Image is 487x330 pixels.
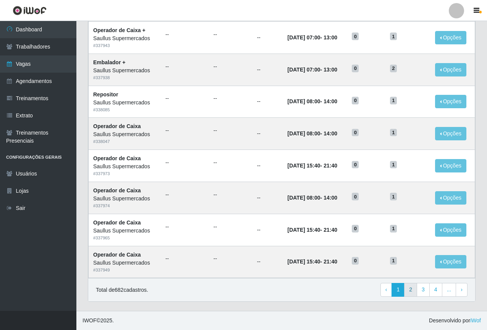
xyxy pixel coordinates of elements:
[435,159,466,172] button: Opções
[93,235,156,241] div: # 337965
[165,127,204,135] ul: --
[93,34,156,42] div: Saullus Supermercados
[429,317,481,325] span: Desenvolvido por
[93,259,156,267] div: Saullus Supermercados
[380,283,392,297] a: Previous
[165,31,204,39] ul: --
[93,163,156,171] div: Saullus Supermercados
[83,317,114,325] span: © 2025 .
[288,195,320,201] time: [DATE] 08:00
[324,195,337,201] time: 14:00
[352,257,359,265] span: 0
[385,286,387,293] span: ‹
[324,98,337,104] time: 14:00
[165,191,204,199] ul: --
[352,161,359,169] span: 0
[93,155,141,161] strong: Operador de Caixa
[352,225,359,232] span: 0
[352,33,359,40] span: 0
[417,283,430,297] a: 3
[324,258,337,265] time: 21:40
[435,95,466,108] button: Opções
[214,94,248,102] ul: --
[352,129,359,137] span: 0
[288,98,337,104] strong: -
[435,63,466,76] button: Opções
[435,31,466,44] button: Opções
[93,219,141,226] strong: Operador de Caixa
[93,171,156,177] div: # 337973
[93,187,141,193] strong: Operador de Caixa
[96,286,148,294] p: Total de 682 cadastros.
[435,255,466,268] button: Opções
[93,252,141,258] strong: Operador de Caixa
[165,94,204,102] ul: --
[288,227,337,233] strong: -
[93,59,125,65] strong: Embalador +
[435,127,466,140] button: Opções
[93,42,156,49] div: # 337943
[324,227,337,233] time: 21:40
[429,283,442,297] a: 4
[288,163,337,169] strong: -
[214,255,248,263] ul: --
[324,163,337,169] time: 21:40
[93,107,156,113] div: # 338085
[288,98,320,104] time: [DATE] 08:00
[214,63,248,71] ul: --
[214,127,248,135] ul: --
[252,182,283,214] td: --
[13,6,47,15] img: CoreUI Logo
[392,283,404,297] a: 1
[442,283,456,297] a: ...
[93,67,156,75] div: Saullus Supermercados
[93,227,156,235] div: Saullus Supermercados
[252,214,283,246] td: --
[288,258,337,265] strong: -
[93,138,156,145] div: # 338047
[288,130,337,137] strong: -
[390,33,397,40] span: 1
[352,193,359,200] span: 0
[390,161,397,169] span: 1
[288,227,320,233] time: [DATE] 15:40
[93,123,141,129] strong: Operador de Caixa
[165,223,204,231] ul: --
[93,267,156,273] div: # 337949
[252,246,283,278] td: --
[214,31,248,39] ul: --
[324,34,337,41] time: 13:00
[93,203,156,209] div: # 337974
[288,34,320,41] time: [DATE] 07:00
[390,65,397,72] span: 2
[324,67,337,73] time: 13:00
[252,21,283,54] td: --
[470,317,481,323] a: iWof
[390,257,397,265] span: 1
[352,97,359,104] span: 0
[352,65,359,72] span: 0
[288,258,320,265] time: [DATE] 15:40
[93,27,146,33] strong: Operador de Caixa +
[456,283,468,297] a: Next
[214,223,248,231] ul: --
[324,130,337,137] time: 14:00
[165,159,204,167] ul: --
[252,86,283,118] td: --
[390,193,397,200] span: 1
[93,99,156,107] div: Saullus Supermercados
[461,286,463,293] span: ›
[380,283,468,297] nav: pagination
[93,130,156,138] div: Saullus Supermercados
[83,317,97,323] span: IWOF
[214,191,248,199] ul: --
[390,97,397,104] span: 1
[288,67,320,73] time: [DATE] 07:00
[288,34,337,41] strong: -
[288,67,337,73] strong: -
[93,75,156,81] div: # 337938
[214,159,248,167] ul: --
[165,255,204,263] ul: --
[435,223,466,237] button: Opções
[288,195,337,201] strong: -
